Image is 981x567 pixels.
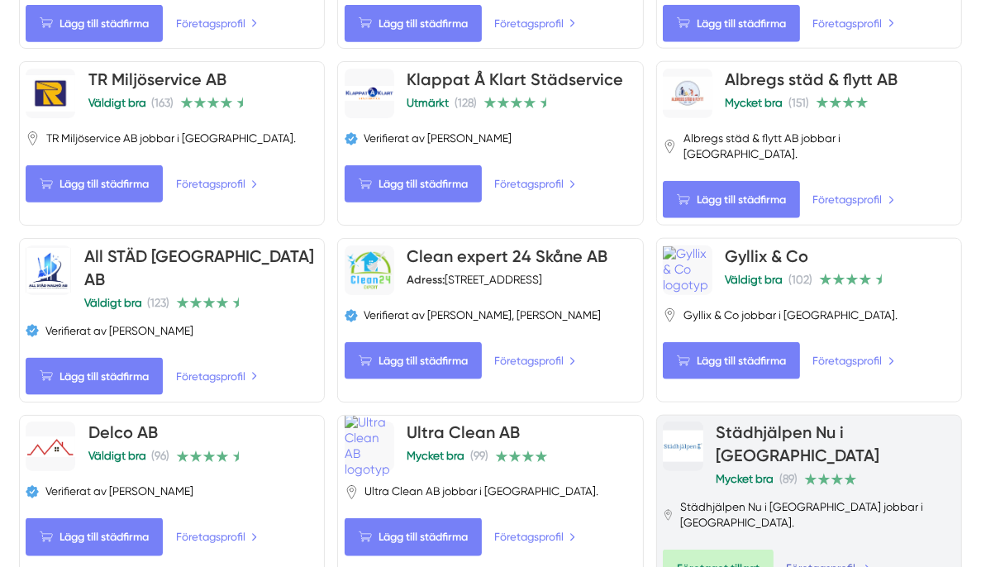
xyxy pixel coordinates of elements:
: Lägg till städfirma [345,5,482,42]
img: Ultra Clean AB logotyp [345,415,394,479]
a: Företagsprofil [813,15,895,32]
span: (99) [470,449,488,462]
span: Ultra Clean AB jobbar i [GEOGRAPHIC_DATA]. [365,484,599,499]
: Lägg till städfirma [663,342,800,379]
a: All STÄD [GEOGRAPHIC_DATA] AB [84,246,315,289]
img: Gyllix & Co logotyp [663,246,712,294]
svg: Pin / Karta [26,131,40,145]
: Lägg till städfirma [345,518,482,555]
a: Gyllix & Co [726,246,809,266]
span: (163) [151,96,174,109]
img: Albregs städ & flytt AB logotyp [663,77,712,110]
: Lägg till städfirma [345,165,482,202]
a: Albregs städ & flytt AB [726,69,898,89]
span: TR Miljöservice AB jobbar i [GEOGRAPHIC_DATA]. [46,131,296,146]
img: Städhjälpen Nu i Skåne logotyp [663,431,703,462]
a: Företagsprofil [176,528,258,546]
a: Städhjälpen Nu i [GEOGRAPHIC_DATA] [716,422,879,465]
a: Företagsprofil [176,15,258,32]
span: (102) [788,273,812,286]
span: (89) [779,472,798,485]
strong: Adress: [407,273,445,286]
: Lägg till städfirma [26,165,163,202]
span: Utmärkt [407,96,449,109]
img: Klappat Å Klart Städservice logotyp [345,86,394,101]
span: Väldigt bra [726,273,783,286]
: Lägg till städfirma [345,342,482,379]
img: Clean expert 24 Skåne AB logotyp [345,250,394,291]
span: Gyllix & Co jobbar i [GEOGRAPHIC_DATA]. [683,307,898,323]
a: Ultra Clean AB [407,422,520,442]
span: (96) [151,449,169,462]
a: Företagsprofil [176,175,258,193]
a: Företagsprofil [176,368,258,385]
span: Verifierat av [PERSON_NAME] [45,484,193,499]
span: Mycket bra [716,472,774,485]
span: Verifierat av [PERSON_NAME] [45,323,193,339]
span: Väldigt bra [84,296,142,309]
span: Mycket bra [407,449,464,462]
span: (128) [455,96,477,109]
img: Delco AB logotyp [26,436,75,457]
: Lägg till städfirma [663,5,800,42]
span: Väldigt bra [88,96,146,109]
span: (151) [788,96,809,109]
span: Städhjälpen Nu i [GEOGRAPHIC_DATA] jobbar i [GEOGRAPHIC_DATA]. [680,499,955,531]
span: Väldigt bra [88,449,146,462]
a: Företagsprofil [494,352,576,369]
: Lägg till städfirma [26,358,163,395]
span: Verifierat av [PERSON_NAME] [364,131,512,146]
a: Klappat Å Klart Städservice [407,69,623,89]
span: Verifierat av [PERSON_NAME], [PERSON_NAME] [364,307,602,323]
: Lägg till städfirma [663,181,800,218]
a: Delco AB [88,422,158,442]
a: Företagsprofil [494,15,576,32]
svg: Pin / Karta [345,485,359,499]
img: TR Miljöservice AB logotyp [26,75,75,111]
a: Företagsprofil [494,528,576,546]
a: Företagsprofil [813,352,895,369]
: Lägg till städfirma [26,5,163,42]
span: Mycket bra [726,96,783,109]
: Lägg till städfirma [26,518,163,555]
a: TR Miljöservice AB [88,69,226,89]
a: Clean expert 24 Skåne AB [407,246,607,266]
svg: Pin / Karta [663,140,677,154]
span: (123) [147,296,169,309]
div: [STREET_ADDRESS] [407,272,542,288]
svg: Pin / Karta [663,308,677,322]
a: Företagsprofil [494,175,576,193]
svg: Pin / Karta [663,508,674,522]
span: Albregs städ & flytt AB jobbar i [GEOGRAPHIC_DATA]. [683,131,955,162]
a: Företagsprofil [813,191,895,208]
img: All STÄD Malmö AB logotyp [26,248,71,293]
